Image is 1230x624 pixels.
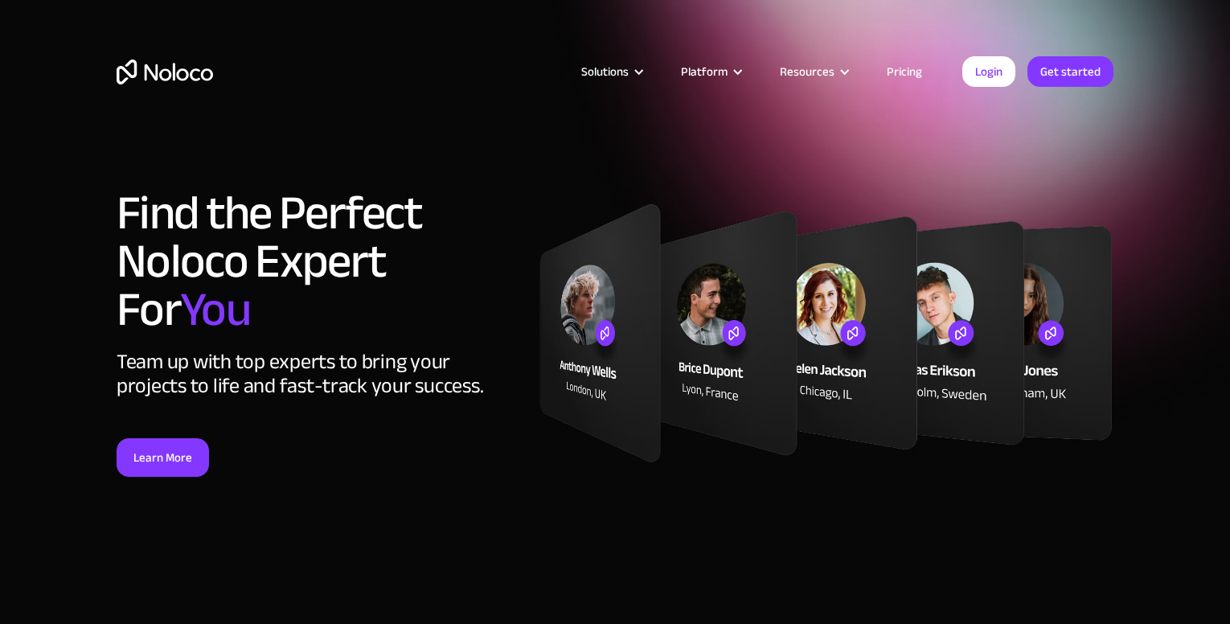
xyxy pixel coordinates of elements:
div: Resources [780,61,834,82]
a: Pricing [867,61,942,82]
div: Solutions [581,61,629,82]
a: Login [962,56,1015,87]
a: Get started [1027,56,1113,87]
span: You [180,265,250,355]
h1: Find the Perfect Noloco Expert For [117,189,523,334]
a: home [117,60,213,84]
a: Learn More [117,438,209,477]
div: Team up with top experts to bring your projects to life and fast-track your success. [117,350,523,398]
div: Solutions [561,61,661,82]
div: Platform [681,61,728,82]
div: Resources [760,61,867,82]
div: Platform [661,61,760,82]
